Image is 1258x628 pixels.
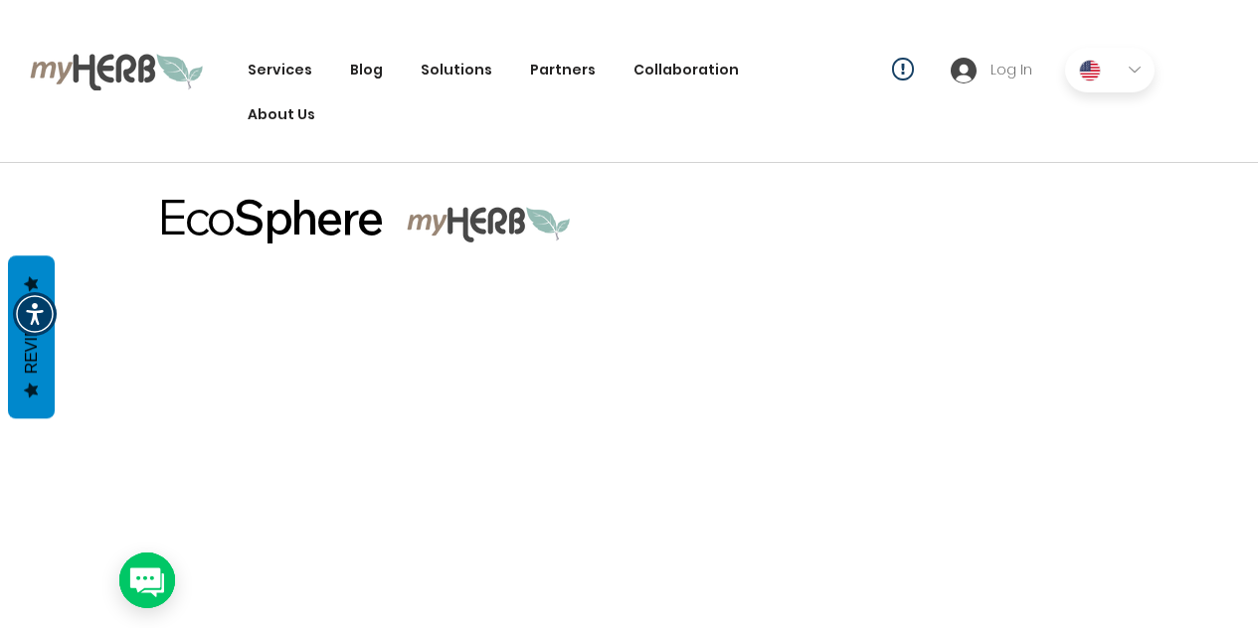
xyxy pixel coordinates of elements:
[411,52,502,88] div: Solutions
[520,52,606,88] a: Partners
[234,187,383,246] span: Sphere
[238,52,852,133] nav: Site
[8,256,55,419] button: Reviews
[633,60,739,80] span: Collaboration
[30,51,204,90] img: myHerb Logo
[421,60,492,80] span: Solutions
[13,292,57,336] div: Accessibility Menu
[248,60,312,80] span: Services
[1079,60,1101,81] img: English
[937,52,1046,89] button: Log In
[248,104,315,125] span: About Us
[624,52,749,88] a: Collaboration
[158,187,234,246] span: Eco
[1029,543,1258,628] iframe: Wix Chat
[1065,48,1155,92] div: Language Selector: English
[530,60,596,80] span: Partners
[340,52,393,88] a: Blog
[238,52,322,88] a: Services
[984,61,1039,80] span: Log In
[407,204,571,242] img: myHerb logo
[350,60,383,80] span: Blog
[238,96,325,133] a: About Us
